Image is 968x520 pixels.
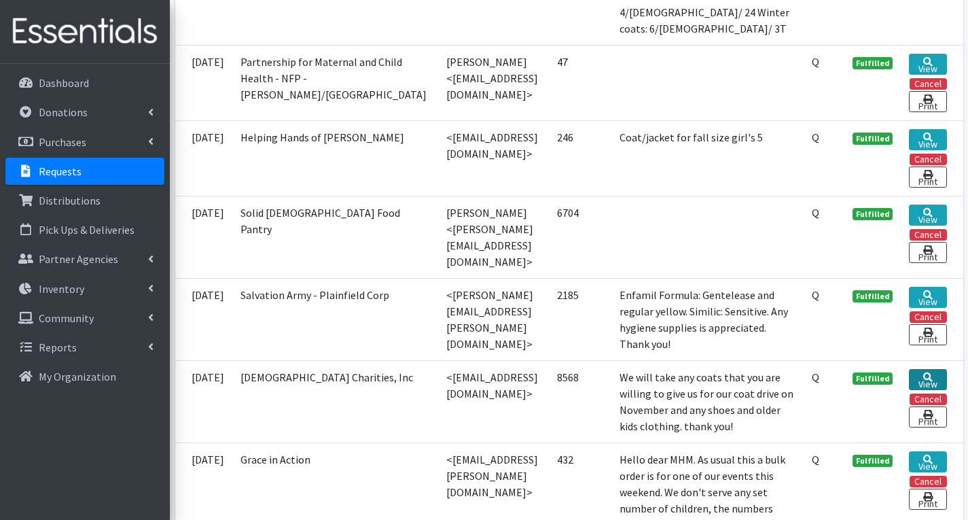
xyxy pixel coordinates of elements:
td: 246 [549,120,611,196]
td: [DATE] [175,45,232,120]
td: [DATE] [175,278,232,360]
p: Distributions [39,194,101,207]
a: View [909,54,946,75]
td: [DATE] [175,360,232,443]
td: 8568 [549,360,611,443]
a: Inventory [5,275,164,302]
span: Fulfilled [853,133,893,145]
span: Fulfilled [853,455,893,467]
a: View [909,205,946,226]
p: Pick Ups & Deliveries [39,223,135,237]
a: View [909,451,946,472]
a: View [909,287,946,308]
a: View [909,129,946,150]
td: Solid [DEMOGRAPHIC_DATA] Food Pantry [232,196,439,278]
a: Pick Ups & Deliveries [5,216,164,243]
p: Community [39,311,94,325]
abbr: Quantity [812,453,819,466]
abbr: Quantity [812,131,819,144]
button: Cancel [910,229,947,241]
td: [DATE] [175,196,232,278]
td: Partnership for Maternal and Child Health - NFP - [PERSON_NAME]/[GEOGRAPHIC_DATA] [232,45,439,120]
a: Print [909,242,946,263]
button: Cancel [910,154,947,165]
td: 47 [549,45,611,120]
a: Community [5,305,164,332]
button: Cancel [910,476,947,487]
p: My Organization [39,370,116,383]
button: Cancel [910,311,947,323]
abbr: Quantity [812,206,819,220]
a: Print [909,489,946,510]
td: 6704 [549,196,611,278]
td: [DATE] [175,120,232,196]
abbr: Quantity [812,370,819,384]
td: Helping Hands of [PERSON_NAME] [232,120,439,196]
span: Fulfilled [853,290,893,302]
td: Enfamil Formula: Gentelease and regular yellow. Similic: Sensitive. Any hygiene supplies is appre... [611,278,804,360]
a: Reports [5,334,164,361]
abbr: Quantity [812,288,819,302]
p: Dashboard [39,76,89,90]
abbr: Quantity [812,55,819,69]
td: We will take any coats that you are willing to give us for our coat drive on November and any sho... [611,360,804,443]
img: HumanEssentials [5,9,164,54]
td: <[EMAIL_ADDRESS][DOMAIN_NAME]> [438,120,549,196]
span: Fulfilled [853,57,893,69]
p: Inventory [39,282,84,296]
button: Cancel [910,394,947,405]
td: [PERSON_NAME] <[PERSON_NAME][EMAIL_ADDRESS][DOMAIN_NAME]> [438,196,549,278]
a: View [909,369,946,390]
td: Salvation Army - Plainfield Corp [232,278,439,360]
td: <[EMAIL_ADDRESS][DOMAIN_NAME]> [438,360,549,443]
p: Partner Agencies [39,252,118,266]
td: [PERSON_NAME] <[EMAIL_ADDRESS][DOMAIN_NAME]> [438,45,549,120]
a: Donations [5,99,164,126]
td: 2185 [549,278,611,360]
span: Fulfilled [853,208,893,220]
p: Donations [39,105,88,119]
span: Fulfilled [853,372,893,385]
button: Cancel [910,78,947,90]
a: Purchases [5,128,164,156]
a: Print [909,91,946,112]
a: Dashboard [5,69,164,97]
td: <[PERSON_NAME][EMAIL_ADDRESS][PERSON_NAME][DOMAIN_NAME]> [438,278,549,360]
p: Requests [39,164,82,178]
a: Print [909,167,946,188]
a: Distributions [5,187,164,214]
p: Reports [39,341,77,354]
td: [DEMOGRAPHIC_DATA] Charities, Inc [232,360,439,443]
a: Partner Agencies [5,245,164,273]
a: Print [909,406,946,428]
td: Coat/jacket for fall size girl's 5 [611,120,804,196]
a: Requests [5,158,164,185]
a: Print [909,324,946,345]
a: My Organization [5,363,164,390]
p: Purchases [39,135,86,149]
